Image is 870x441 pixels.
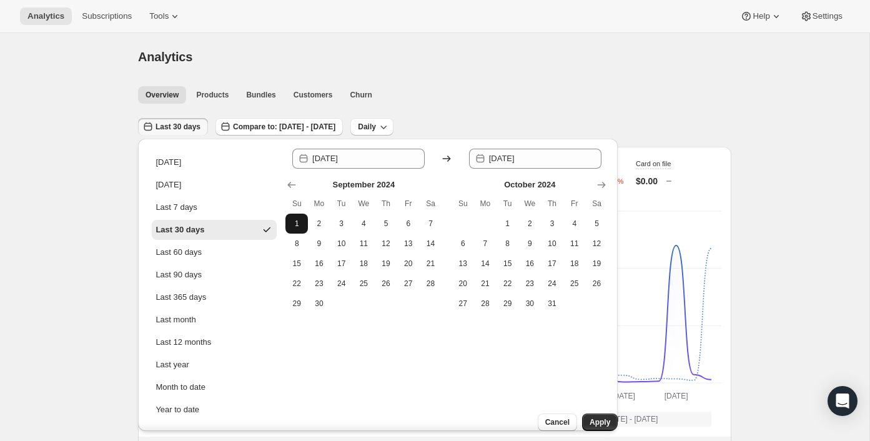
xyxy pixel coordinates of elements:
span: Cancel [545,417,570,427]
span: Mo [479,199,492,209]
span: 31 [546,299,558,309]
button: Monday October 28 2024 [474,294,497,314]
button: Tuesday October 22 2024 [497,274,519,294]
button: Monday October 14 2024 [474,254,497,274]
button: Sunday October 6 2024 [452,234,474,254]
span: Mo [313,199,325,209]
span: Th [380,199,392,209]
span: We [523,199,536,209]
button: Thursday September 12 2024 [375,234,397,254]
button: Tuesday September 24 2024 [330,274,353,294]
button: Apply [582,414,618,431]
button: Settings [793,7,850,25]
button: Wednesday October 2 2024 [518,214,541,234]
span: 28 [425,279,437,289]
span: Subscriptions [82,11,132,21]
th: Friday [397,194,420,214]
button: Tuesday September 17 2024 [330,254,353,274]
span: 13 [402,239,415,249]
button: Sunday September 15 2024 [285,254,308,274]
span: 12 [380,239,392,249]
span: 9 [523,239,536,249]
div: Year to date [156,404,199,416]
button: Monday September 9 2024 [308,234,330,254]
button: Monday October 21 2024 [474,274,497,294]
span: 7 [479,239,492,249]
th: Thursday [375,194,397,214]
span: Analytics [27,11,64,21]
button: Sunday September 1 2024 [285,214,308,234]
span: 26 [380,279,392,289]
span: Help [753,11,769,21]
button: Friday October 25 2024 [563,274,586,294]
button: Thursday September 19 2024 [375,254,397,274]
th: Saturday [420,194,442,214]
button: Saturday September 14 2024 [420,234,442,254]
button: Tuesday October 8 2024 [497,234,519,254]
span: 6 [457,239,469,249]
button: Friday October 4 2024 [563,214,586,234]
button: Saturday September 7 2024 [420,214,442,234]
span: 17 [335,259,348,269]
button: Friday October 11 2024 [563,234,586,254]
button: Wednesday September 11 2024 [352,234,375,254]
span: 2 [523,219,536,229]
span: 4 [357,219,370,229]
span: 27 [457,299,469,309]
button: Compare to: [DATE] - [DATE] [215,118,343,136]
button: [DATE] - [DATE] [586,412,711,427]
span: Th [546,199,558,209]
button: Year to date [152,400,277,420]
span: 22 [290,279,303,289]
span: 27 [402,279,415,289]
button: Sunday October 13 2024 [452,254,474,274]
th: Tuesday [497,194,519,214]
span: 17 [546,259,558,269]
span: 3 [546,219,558,229]
button: Saturday October 19 2024 [586,254,608,274]
span: 20 [402,259,415,269]
span: 1 [502,219,514,229]
span: 19 [380,259,392,269]
button: Sunday September 8 2024 [285,234,308,254]
button: Thursday October 3 2024 [541,214,563,234]
button: Monday September 23 2024 [308,274,330,294]
button: Last month [152,310,277,330]
button: [DATE] [152,152,277,172]
button: Last 60 days [152,242,277,262]
span: 18 [357,259,370,269]
button: Last 7 days [152,197,277,217]
th: Sunday [285,194,308,214]
button: Daily [350,118,393,136]
span: Fr [402,199,415,209]
button: Help [733,7,789,25]
th: Tuesday [330,194,353,214]
span: Tu [335,199,348,209]
button: Thursday September 5 2024 [375,214,397,234]
span: Tools [149,11,169,21]
button: Last 365 days [152,287,277,307]
button: Saturday October 26 2024 [586,274,608,294]
span: Overview [146,90,179,100]
button: Tuesday October 29 2024 [497,294,519,314]
button: Tuesday October 15 2024 [497,254,519,274]
span: Compare to: [DATE] - [DATE] [233,122,335,132]
div: Last 30 days [156,224,204,236]
button: Thursday October 31 2024 [541,294,563,314]
button: Monday September 16 2024 [308,254,330,274]
span: Su [290,199,303,209]
button: Analytics [20,7,72,25]
button: Subscriptions [74,7,139,25]
span: 21 [479,279,492,289]
span: 5 [380,219,392,229]
span: 16 [313,259,325,269]
button: Monday September 2 2024 [308,214,330,234]
button: Monday October 7 2024 [474,234,497,254]
span: Analytics [138,50,192,64]
button: Wednesday October 9 2024 [518,234,541,254]
span: 9 [313,239,325,249]
span: Last 30 days [156,122,200,132]
span: Daily [358,122,376,132]
span: 29 [290,299,303,309]
span: Sa [425,199,437,209]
